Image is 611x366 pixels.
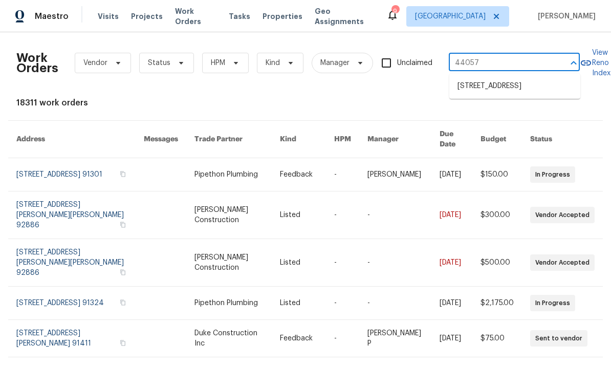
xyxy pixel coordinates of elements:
span: Projects [131,11,163,21]
button: Copy Address [118,298,127,307]
button: Close [566,56,581,70]
span: [GEOGRAPHIC_DATA] [415,11,486,21]
td: Pipethon Plumbing [186,158,272,191]
span: Geo Assignments [315,6,374,27]
span: Unclaimed [397,58,432,69]
th: Trade Partner [186,121,272,158]
input: Enter in an address [449,55,551,71]
th: Manager [359,121,431,158]
th: Kind [272,121,326,158]
span: [PERSON_NAME] [534,11,596,21]
span: Properties [263,11,302,21]
span: Kind [266,58,280,68]
td: - [326,320,359,357]
td: - [326,239,359,287]
td: Pipethon Plumbing [186,287,272,320]
td: - [359,287,431,320]
th: Messages [136,121,186,158]
li: [STREET_ADDRESS] [449,78,580,95]
button: Copy Address [118,220,127,229]
td: Feedback [272,320,326,357]
span: HPM [211,58,225,68]
td: Duke Construction Inc [186,320,272,357]
td: - [326,158,359,191]
span: Visits [98,11,119,21]
button: Copy Address [118,338,127,348]
div: 18311 work orders [16,98,595,108]
td: [PERSON_NAME] Construction [186,191,272,239]
th: Due Date [431,121,472,158]
td: - [359,191,431,239]
span: Manager [320,58,350,68]
a: View Reno Index [580,48,610,78]
th: HPM [326,121,359,158]
td: [PERSON_NAME] Construction [186,239,272,287]
td: - [359,239,431,287]
th: Budget [472,121,522,158]
td: Listed [272,239,326,287]
div: 9 [391,6,399,16]
button: Copy Address [118,268,127,277]
td: Listed [272,191,326,239]
button: Copy Address [118,169,127,179]
span: Maestro [35,11,69,21]
th: Status [522,121,603,158]
span: Status [148,58,170,68]
span: Vendor [83,58,107,68]
td: Feedback [272,158,326,191]
td: - [326,191,359,239]
td: - [326,287,359,320]
h2: Work Orders [16,53,58,73]
td: [PERSON_NAME] [359,158,431,191]
td: [PERSON_NAME] P [359,320,431,357]
span: Work Orders [175,6,216,27]
td: Listed [272,287,326,320]
span: Tasks [229,13,250,20]
th: Address [8,121,136,158]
